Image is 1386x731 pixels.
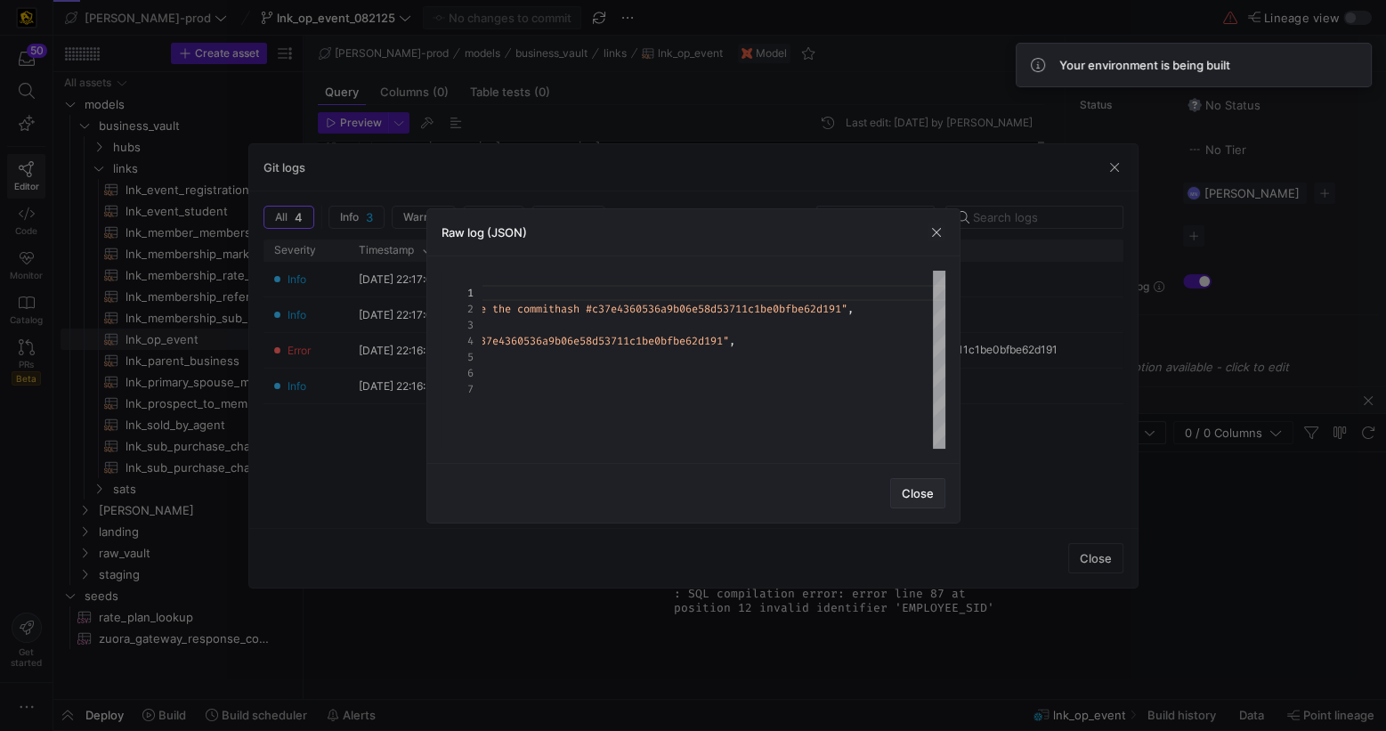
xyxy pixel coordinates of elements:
[729,334,735,348] span: ,
[442,349,474,365] div: 5
[847,302,854,316] span: ,
[442,381,474,397] div: 7
[442,333,474,349] div: 4
[442,365,474,381] div: 6
[561,334,729,348] span: 06e58d53711c1be0bfbe62d191"
[442,285,474,301] div: 1
[1059,58,1230,72] span: Your environment is being built
[442,301,474,317] div: 2
[902,486,934,500] span: Close
[505,302,816,316] span: e commithash #c37e4360536a9b06e58d53711c1be0bfbe62
[442,225,527,240] h3: Raw log (JSON)
[816,302,847,316] span: d191"
[890,478,945,508] button: Close
[442,317,474,333] div: 3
